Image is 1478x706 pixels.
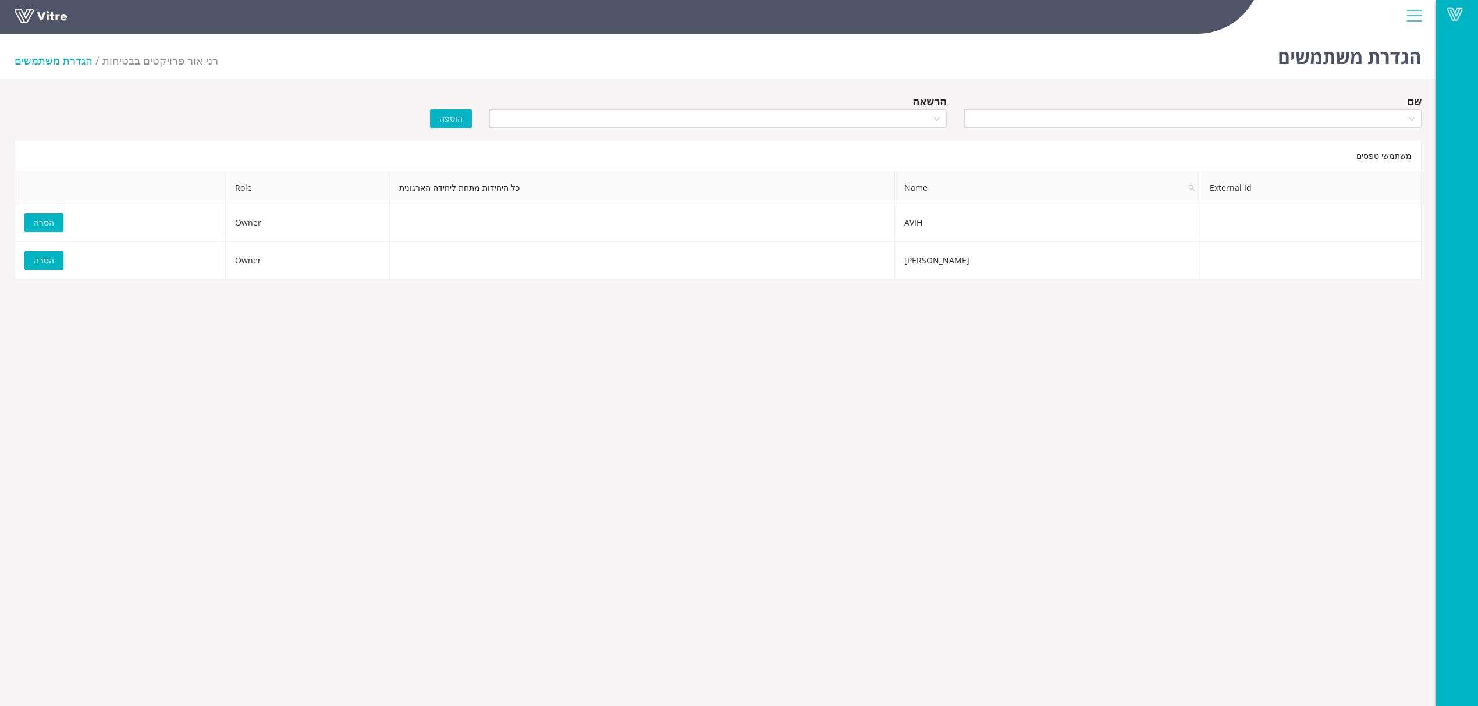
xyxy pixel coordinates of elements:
th: External Id [1200,172,1422,204]
span: הסרה [34,254,54,267]
span: Owner [235,255,261,266]
li: הגדרת משתמשים [15,52,102,69]
td: AVIH [895,204,1200,242]
span: Name [895,172,1200,204]
span: הסרה [34,216,54,229]
div: משתמשי טפסים [15,140,1422,172]
th: Role [226,172,390,204]
button: הסרה [24,251,63,270]
span: search [1188,184,1195,191]
h1: הגדרת משתמשים [1278,29,1422,79]
th: כל היחידות מתחת ליחידה הארגונית [390,172,895,204]
div: הרשאה [912,93,947,109]
td: [PERSON_NAME] [895,242,1200,280]
button: הסרה [24,213,63,232]
button: הוספה [430,109,472,128]
span: Owner [235,217,261,228]
span: search [1184,172,1200,204]
div: שם [1407,93,1422,109]
span: 264 [102,54,218,67]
